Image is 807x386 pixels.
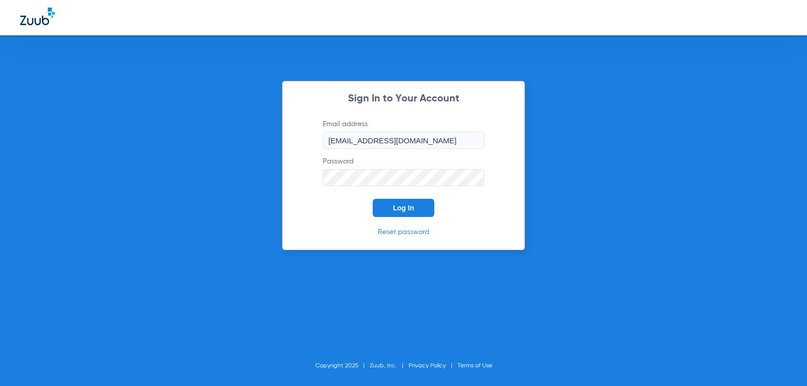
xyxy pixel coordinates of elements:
li: Zuub, Inc. [370,361,409,371]
li: Copyright 2025 [315,361,370,371]
button: Log In [373,199,434,217]
a: Reset password [378,229,429,236]
a: Privacy Policy [409,363,446,369]
a: Terms of Use [457,363,492,369]
label: Email address [323,119,484,149]
h2: Sign In to Your Account [308,94,499,104]
span: Log In [393,204,414,212]
input: Email address [323,132,484,149]
img: Zuub Logo [20,8,55,25]
label: Password [323,156,484,186]
input: Password [323,169,484,186]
